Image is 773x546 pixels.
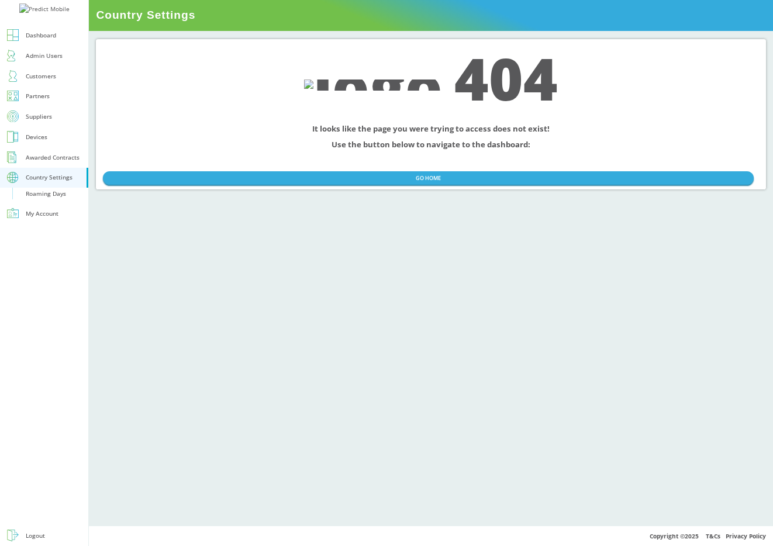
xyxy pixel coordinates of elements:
a: T&Cs [706,532,720,540]
div: Roaming Days [26,188,66,199]
div: Customers [26,71,56,82]
div: Logout [26,530,45,541]
div: Partners [26,91,50,102]
div: Dashboard [26,30,56,41]
h1: It looks like the page you were trying to access does not exist! Use the button below to navigate... [103,121,759,152]
div: Awarded Contracts [26,152,80,163]
div: My Account [26,208,58,219]
span: 404 [443,38,558,118]
div: Admin Users [26,50,63,61]
a: Privacy Policy [726,532,766,540]
a: GO HOME [103,171,754,185]
img: logo [304,80,443,91]
img: Predict Mobile [19,4,70,15]
div: Copyright © 2025 [89,526,773,546]
div: Suppliers [26,111,52,122]
div: Country Settings [26,172,73,183]
div: Devices [26,132,47,143]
